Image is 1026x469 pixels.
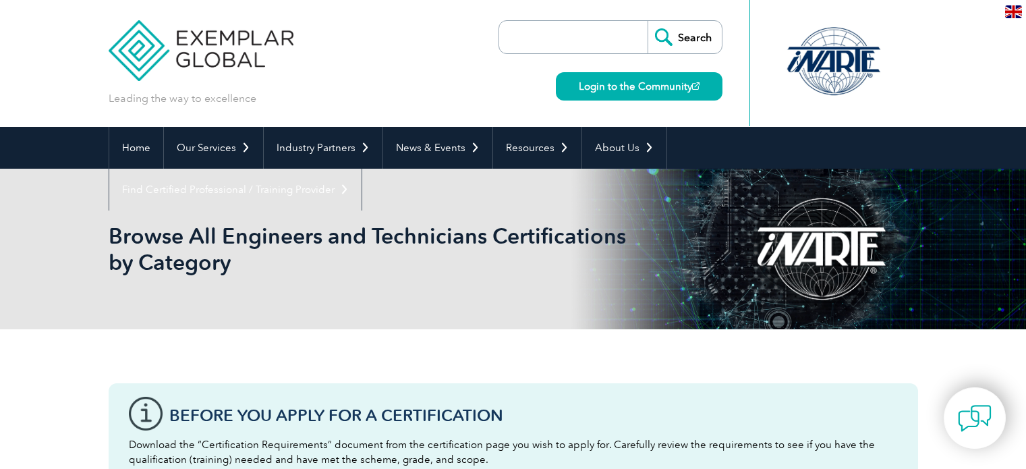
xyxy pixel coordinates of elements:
h1: Browse All Engineers and Technicians Certifications by Category [109,223,627,275]
img: contact-chat.png [958,402,992,435]
a: Login to the Community [556,72,722,101]
h3: Before You Apply For a Certification [169,407,898,424]
p: Download the “Certification Requirements” document from the certification page you wish to apply ... [129,437,898,467]
a: News & Events [383,127,492,169]
a: Home [109,127,163,169]
a: Resources [493,127,581,169]
p: Leading the way to excellence [109,91,256,106]
input: Search [648,21,722,53]
img: en [1005,5,1022,18]
a: About Us [582,127,666,169]
a: Industry Partners [264,127,382,169]
a: Find Certified Professional / Training Provider [109,169,362,211]
img: open_square.png [692,82,700,90]
a: Our Services [164,127,263,169]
